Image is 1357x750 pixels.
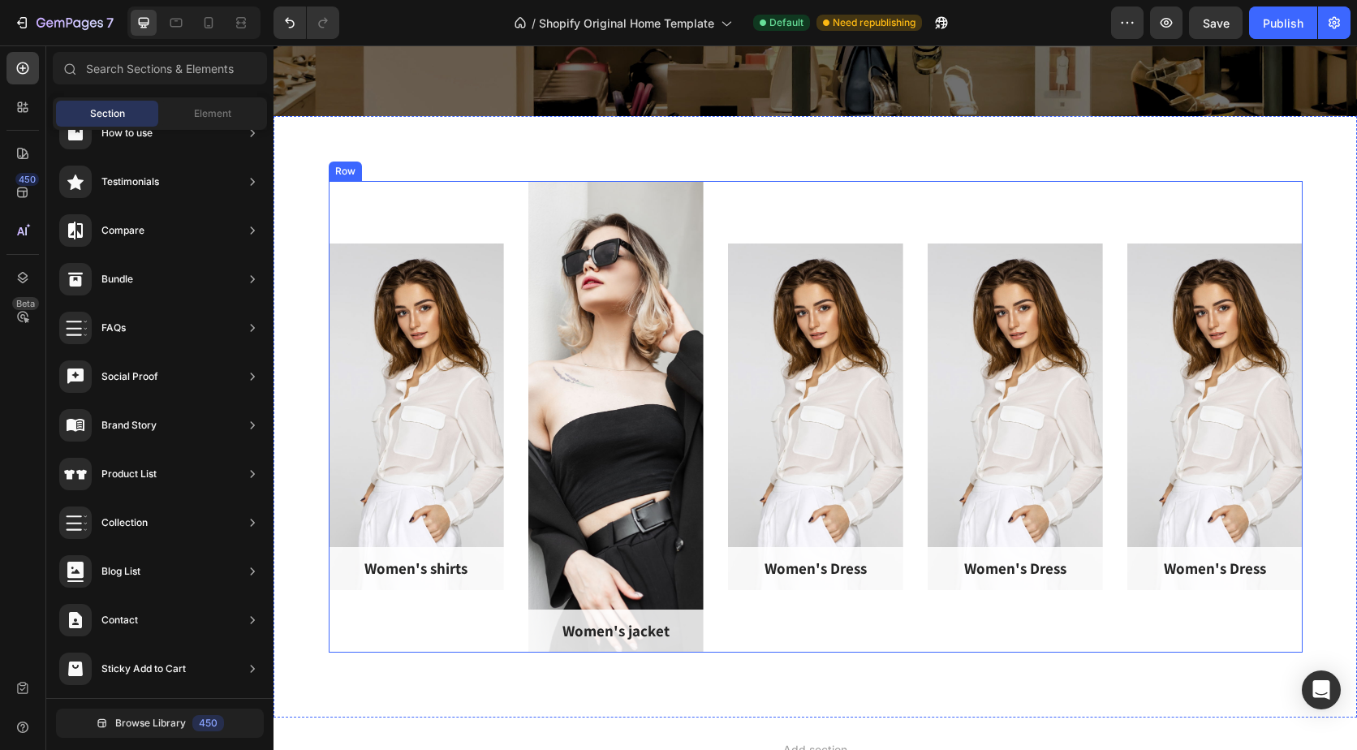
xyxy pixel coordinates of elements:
span: / [532,15,536,32]
div: Publish [1263,15,1303,32]
div: Row [58,119,85,133]
div: Beta [12,297,39,310]
div: Contact [101,612,138,628]
div: Bundle [101,271,133,287]
div: 450 [192,715,224,731]
div: How to use [101,125,153,141]
div: Sticky Add to Cart [101,661,186,677]
div: Undo/Redo [274,6,339,39]
span: Need republishing [833,15,915,30]
input: Search Sections & Elements [53,52,267,84]
p: Women's Dress [855,513,1027,533]
div: Background Image [654,198,829,545]
p: Women's Dress [656,513,828,533]
p: 7 [106,13,114,32]
div: Background Image [454,198,630,545]
div: Open Intercom Messenger [1302,670,1341,709]
span: Add section [503,696,580,713]
div: Blog List [101,563,140,580]
button: Save [1189,6,1243,39]
span: Element [194,106,231,121]
div: Overlay [654,198,829,545]
div: Collection [101,515,148,531]
span: Shopify Original Home Template [539,15,714,32]
div: Background Image [854,198,1029,545]
div: Product List [101,466,157,482]
span: Section [90,106,125,121]
iframe: Design area [274,45,1357,750]
div: Compare [101,222,144,239]
span: Default [769,15,803,30]
button: Browse Library450 [56,709,264,738]
div: Overlay [454,198,630,545]
button: Publish [1249,6,1317,39]
div: Testimonials [101,174,159,190]
button: 7 [6,6,121,39]
div: Brand Story [101,417,157,433]
div: FAQs [101,320,126,336]
span: Save [1203,16,1230,30]
div: 450 [15,173,39,186]
div: Overlay [854,198,1029,545]
p: Women's Dress [456,513,628,533]
span: Browse Library [115,716,186,731]
div: Social Proof [101,369,158,385]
